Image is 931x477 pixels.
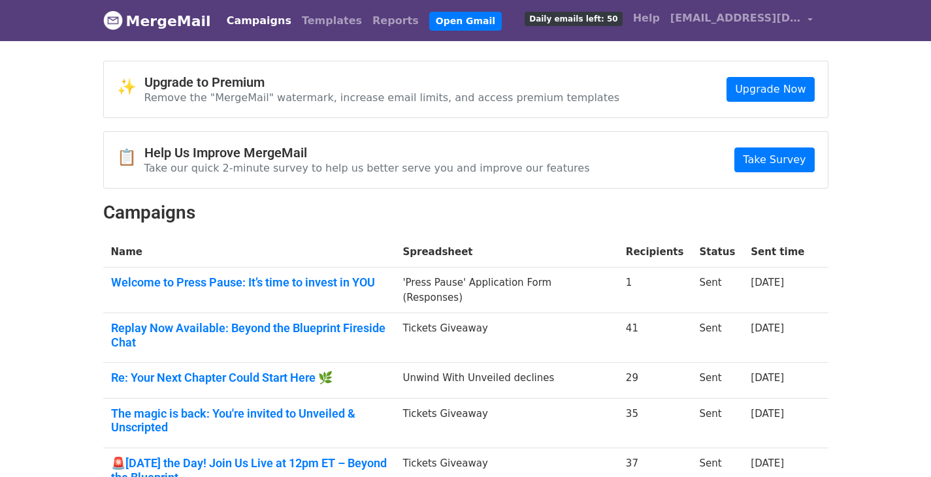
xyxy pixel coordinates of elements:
td: 1 [618,268,692,313]
td: Sent [691,398,743,448]
a: [EMAIL_ADDRESS][DOMAIN_NAME] [665,5,818,36]
a: Re: Your Next Chapter Could Start Here 🌿 [111,371,387,385]
td: 35 [618,398,692,448]
th: Name [103,237,395,268]
a: [DATE] [751,372,784,384]
a: Reports [367,8,424,34]
span: Daily emails left: 50 [525,12,622,26]
a: Templates [297,8,367,34]
a: Take Survey [734,147,814,172]
a: Campaigns [221,8,297,34]
td: 29 [618,363,692,399]
a: Welcome to Press Pause: It’s time to invest in YOU [111,275,387,290]
td: Unwind With Unveiled declines [395,363,617,399]
th: Sent time [743,237,812,268]
a: Replay Now Available: Beyond the Blueprint Fireside Chat [111,321,387,349]
a: [DATE] [751,277,784,288]
th: Status [691,237,743,268]
th: Spreadsheet [395,237,617,268]
a: The magic is back: You're invited to Unveiled & Unscripted [111,407,387,435]
td: Tickets Giveaway [395,398,617,448]
td: Sent [691,363,743,399]
a: MergeMail [103,7,211,35]
a: Help [628,5,665,31]
h2: Campaigns [103,202,828,224]
a: [DATE] [751,408,784,420]
a: Open Gmail [429,12,502,31]
img: MergeMail logo [103,10,123,30]
span: 📋 [117,148,144,167]
p: Take our quick 2-minute survey to help us better serve you and improve our features [144,161,590,175]
h4: Help Us Improve MergeMail [144,145,590,161]
td: Tickets Giveaway [395,313,617,363]
a: Upgrade Now [727,77,814,102]
td: Sent [691,268,743,313]
h4: Upgrade to Premium [144,74,620,90]
th: Recipients [618,237,692,268]
span: [EMAIL_ADDRESS][DOMAIN_NAME] [670,10,801,26]
a: [DATE] [751,322,784,334]
td: Sent [691,313,743,363]
p: Remove the "MergeMail" watermark, increase email limits, and access premium templates [144,91,620,104]
td: 'Press Pause' Application Form (Responses) [395,268,617,313]
span: ✨ [117,78,144,97]
a: [DATE] [751,457,784,469]
a: Daily emails left: 50 [519,5,627,31]
td: 41 [618,313,692,363]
